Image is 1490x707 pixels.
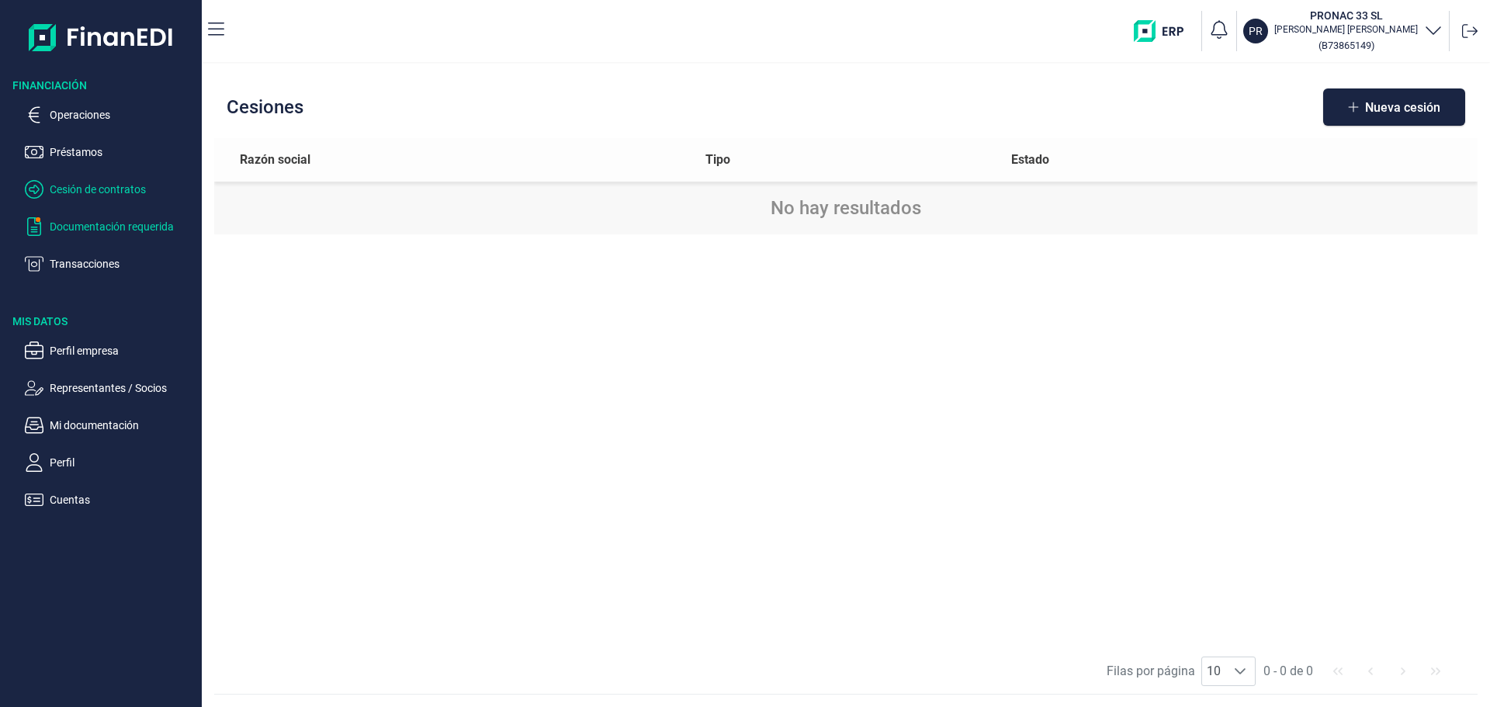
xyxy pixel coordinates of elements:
button: Operaciones [25,106,196,124]
p: Perfil empresa [50,341,196,360]
p: PR [1249,23,1263,39]
td: No hay resultados [214,182,1478,234]
p: Préstamos [50,143,196,161]
button: Mi documentación [25,416,196,435]
p: Mi documentación [50,416,196,435]
p: [PERSON_NAME] [PERSON_NAME] [1274,23,1418,36]
span: 0 - 0 de 0 [1257,657,1319,686]
small: Copiar cif [1318,40,1374,51]
span: Razón social [240,151,310,169]
button: Representantes / Socios [25,379,196,397]
p: Cuentas [50,490,196,509]
p: Transacciones [50,255,196,273]
button: Perfil empresa [25,341,196,360]
p: Representantes / Socios [50,379,196,397]
button: Préstamos [25,143,196,161]
span: Filas por página [1107,662,1195,681]
button: Perfil [25,453,196,472]
button: Cesión de contratos [25,180,196,199]
p: Documentación requerida [50,217,196,236]
img: Logo de aplicación [29,12,174,62]
p: Operaciones [50,106,196,124]
h3: PRONAC 33 SL [1274,8,1418,23]
button: Nueva cesión [1323,88,1465,126]
span: Estado [1011,151,1049,169]
p: Cesión de contratos [50,180,196,199]
h2: Cesiones [227,96,303,118]
button: Documentación requerida [25,217,196,236]
p: Perfil [50,453,196,472]
button: PRPRONAC 33 SL[PERSON_NAME] [PERSON_NAME](B73865149) [1243,8,1443,54]
span: 10 [1202,657,1225,685]
img: erp [1134,20,1195,42]
span: Nueva cesión [1365,102,1440,113]
button: Cuentas [25,490,196,509]
span: Tipo [705,151,730,169]
button: Transacciones [25,255,196,273]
